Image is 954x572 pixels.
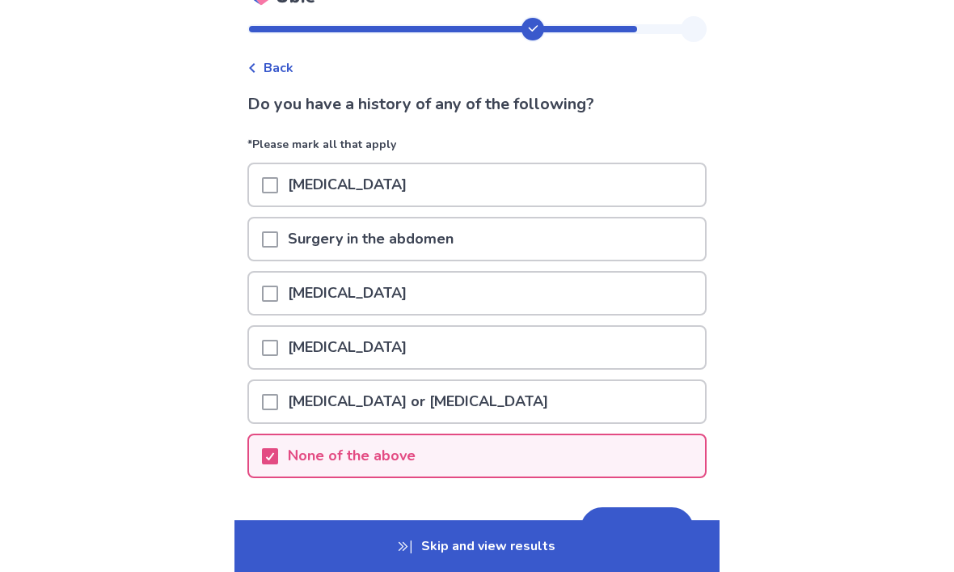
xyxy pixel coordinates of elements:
[278,381,558,422] p: [MEDICAL_DATA] or [MEDICAL_DATA]
[247,92,707,117] p: Do you have a history of any of the following?
[264,58,293,78] span: Back
[247,136,707,163] p: *Please mark all that apply
[580,507,694,551] button: Next
[278,218,463,260] p: Surgery in the abdomen
[234,520,720,572] p: Skip and view results
[278,435,425,477] p: None of the above
[278,327,416,368] p: [MEDICAL_DATA]
[278,273,416,314] p: [MEDICAL_DATA]
[278,164,416,205] p: [MEDICAL_DATA]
